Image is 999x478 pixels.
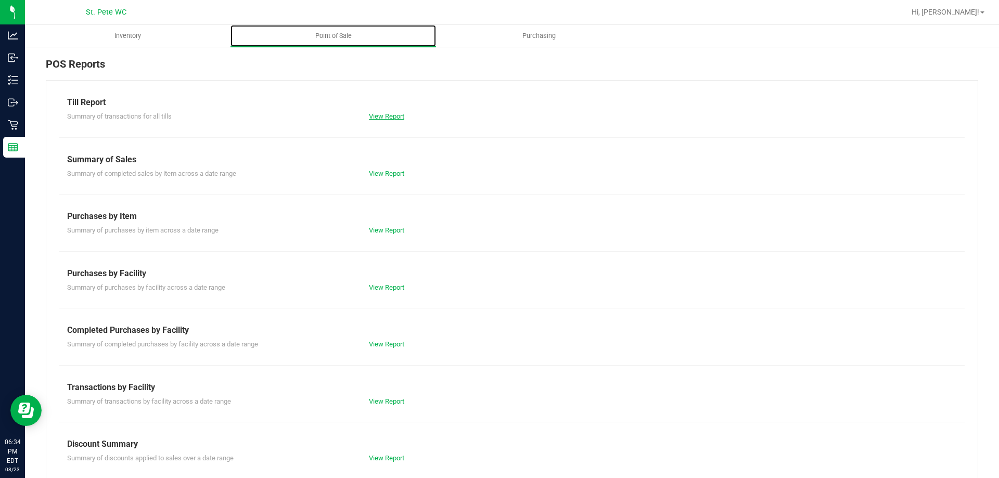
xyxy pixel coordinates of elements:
[369,454,404,462] a: View Report
[230,25,436,47] a: Point of Sale
[86,8,126,17] span: St. Pete WC
[8,30,18,41] inline-svg: Analytics
[67,112,172,120] span: Summary of transactions for all tills
[912,8,979,16] span: Hi, [PERSON_NAME]!
[67,96,957,109] div: Till Report
[369,340,404,348] a: View Report
[5,437,20,466] p: 06:34 PM EDT
[67,438,957,450] div: Discount Summary
[25,25,230,47] a: Inventory
[67,283,225,291] span: Summary of purchases by facility across a date range
[8,97,18,108] inline-svg: Outbound
[369,226,404,234] a: View Report
[301,31,366,41] span: Point of Sale
[67,454,234,462] span: Summary of discounts applied to sales over a date range
[8,142,18,152] inline-svg: Reports
[67,170,236,177] span: Summary of completed sales by item across a date range
[67,324,957,337] div: Completed Purchases by Facility
[67,210,957,223] div: Purchases by Item
[67,226,219,234] span: Summary of purchases by item across a date range
[8,75,18,85] inline-svg: Inventory
[100,31,155,41] span: Inventory
[46,56,978,80] div: POS Reports
[67,397,231,405] span: Summary of transactions by facility across a date range
[436,25,642,47] a: Purchasing
[369,170,404,177] a: View Report
[369,112,404,120] a: View Report
[67,267,957,280] div: Purchases by Facility
[8,53,18,63] inline-svg: Inbound
[369,283,404,291] a: View Report
[67,153,957,166] div: Summary of Sales
[8,120,18,130] inline-svg: Retail
[369,397,404,405] a: View Report
[5,466,20,473] p: 08/23
[67,340,258,348] span: Summary of completed purchases by facility across a date range
[67,381,957,394] div: Transactions by Facility
[508,31,570,41] span: Purchasing
[10,395,42,426] iframe: Resource center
